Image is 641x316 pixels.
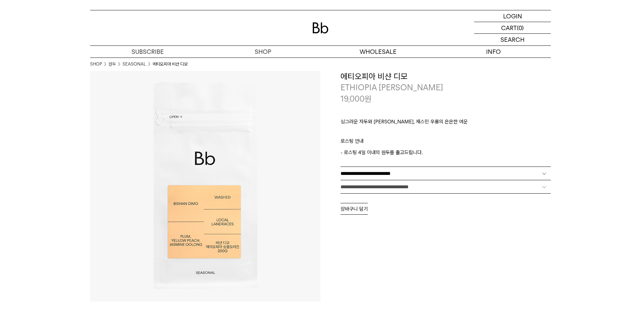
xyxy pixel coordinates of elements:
p: SEARCH [500,34,524,45]
h3: 에티오피아 비샨 디모 [341,71,551,82]
p: INFO [436,46,551,58]
a: SUBSCRIBE [90,46,205,58]
p: ㅤ [341,129,551,137]
a: SEASONAL [123,61,146,68]
button: 장바구니 담기 [341,203,368,215]
span: 원 [365,94,372,104]
p: 싱그러운 자두와 [PERSON_NAME], 재스민 우롱의 은은한 여운 [341,118,551,129]
li: 에티오피아 비샨 디모 [153,61,188,68]
img: 로고 [312,22,329,33]
p: 19,000 [341,93,372,105]
a: SHOP [90,61,102,68]
a: SHOP [205,46,320,58]
p: - 로스팅 4일 이내의 원두를 출고드립니다. [341,148,551,156]
p: WHOLESALE [320,46,436,58]
a: 원두 [109,61,116,68]
a: CART (0) [474,22,551,34]
p: ETHIOPIA [PERSON_NAME] [341,82,551,93]
p: CART [501,22,517,33]
p: 로스팅 안내 [341,137,551,148]
p: (0) [517,22,524,33]
p: LOGIN [503,10,522,22]
img: 에티오피아 비샨 디모 [90,71,320,302]
a: LOGIN [474,10,551,22]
